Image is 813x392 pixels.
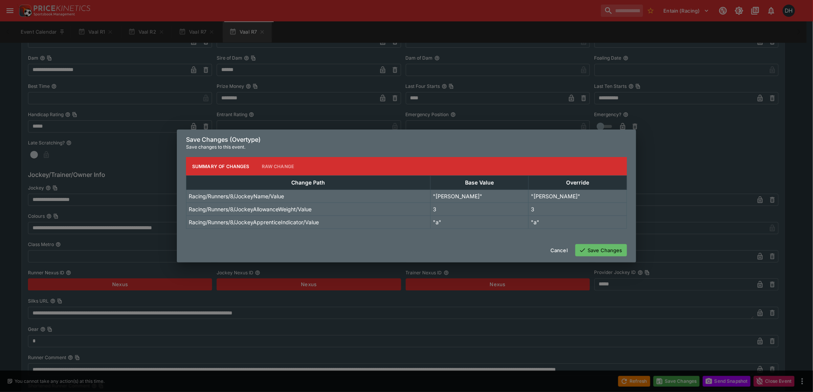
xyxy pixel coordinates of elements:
[430,203,529,216] td: 3
[430,176,529,190] th: Base Value
[186,176,431,190] th: Change Path
[256,157,300,175] button: Raw Change
[430,190,529,203] td: "[PERSON_NAME]"
[189,192,284,200] p: Racing/Runners/8/JockeyName/Value
[529,216,627,229] td: "a"
[189,205,312,213] p: Racing/Runners/8/JockeyAllowanceWeight/Value
[575,244,627,256] button: Save Changes
[186,136,627,144] h6: Save Changes (Overtype)
[186,157,256,175] button: Summary of Changes
[546,244,572,256] button: Cancel
[430,216,529,229] td: "a"
[186,143,627,151] p: Save changes to this event.
[529,176,627,190] th: Override
[529,203,627,216] td: 3
[529,190,627,203] td: "[PERSON_NAME]"
[189,218,319,226] p: Racing/Runners/8/JockeyApprenticeIndicator/Value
